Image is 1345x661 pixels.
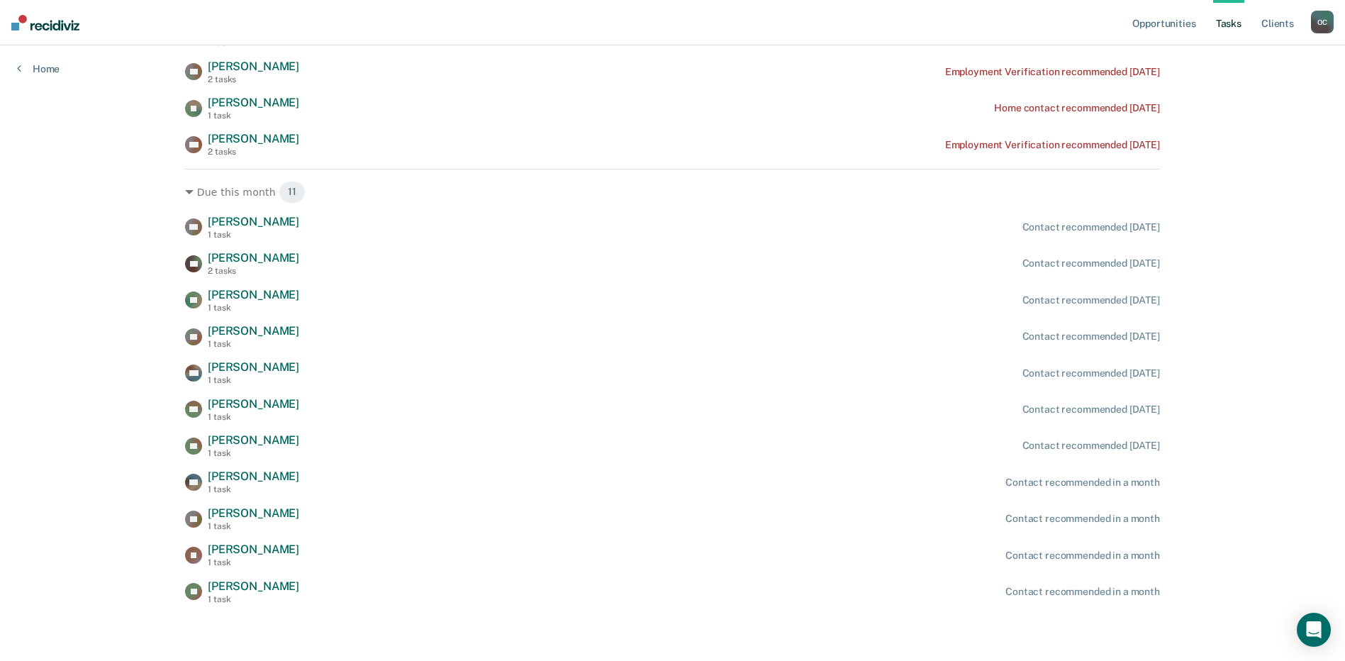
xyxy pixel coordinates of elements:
div: Employment Verification recommended [DATE] [945,139,1160,151]
div: Due this month 11 [185,181,1160,204]
span: [PERSON_NAME] [208,360,299,374]
div: 1 task [208,448,299,458]
span: [PERSON_NAME] [208,60,299,73]
span: [PERSON_NAME] [208,288,299,301]
div: 1 task [208,594,299,604]
div: Contact recommended [DATE] [1022,330,1160,343]
button: OC [1311,11,1334,33]
div: Contact recommended [DATE] [1022,294,1160,306]
div: Contact recommended in a month [1005,550,1160,562]
span: [PERSON_NAME] [208,579,299,593]
img: Recidiviz [11,15,79,30]
span: [PERSON_NAME] [208,506,299,520]
div: 1 task [208,412,299,422]
div: Contact recommended [DATE] [1022,221,1160,233]
span: [PERSON_NAME] [208,215,299,228]
span: [PERSON_NAME] [208,324,299,338]
div: Employment Verification recommended [DATE] [945,66,1160,78]
div: 2 tasks [208,266,299,276]
div: Contact recommended [DATE] [1022,404,1160,416]
span: [PERSON_NAME] [208,433,299,447]
div: 2 tasks [208,74,299,84]
div: 1 task [208,557,299,567]
div: 1 task [208,111,299,121]
span: [PERSON_NAME] [208,543,299,556]
div: 1 task [208,375,299,385]
div: Contact recommended in a month [1005,513,1160,525]
a: Home [17,62,60,75]
div: Contact recommended [DATE] [1022,257,1160,270]
span: [PERSON_NAME] [208,96,299,109]
div: 2 tasks [208,147,299,157]
div: 1 task [208,521,299,531]
div: Contact recommended [DATE] [1022,440,1160,452]
div: Contact recommended in a month [1005,586,1160,598]
span: 11 [279,181,306,204]
div: Open Intercom Messenger [1297,613,1331,647]
div: 1 task [208,303,299,313]
div: Home contact recommended [DATE] [994,102,1160,114]
div: 1 task [208,484,299,494]
span: [PERSON_NAME] [208,251,299,265]
div: 1 task [208,230,299,240]
span: [PERSON_NAME] [208,397,299,411]
div: Contact recommended in a month [1005,477,1160,489]
span: [PERSON_NAME] [208,132,299,145]
div: 1 task [208,339,299,349]
div: O C [1311,11,1334,33]
div: Contact recommended [DATE] [1022,367,1160,379]
span: [PERSON_NAME] [208,470,299,483]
